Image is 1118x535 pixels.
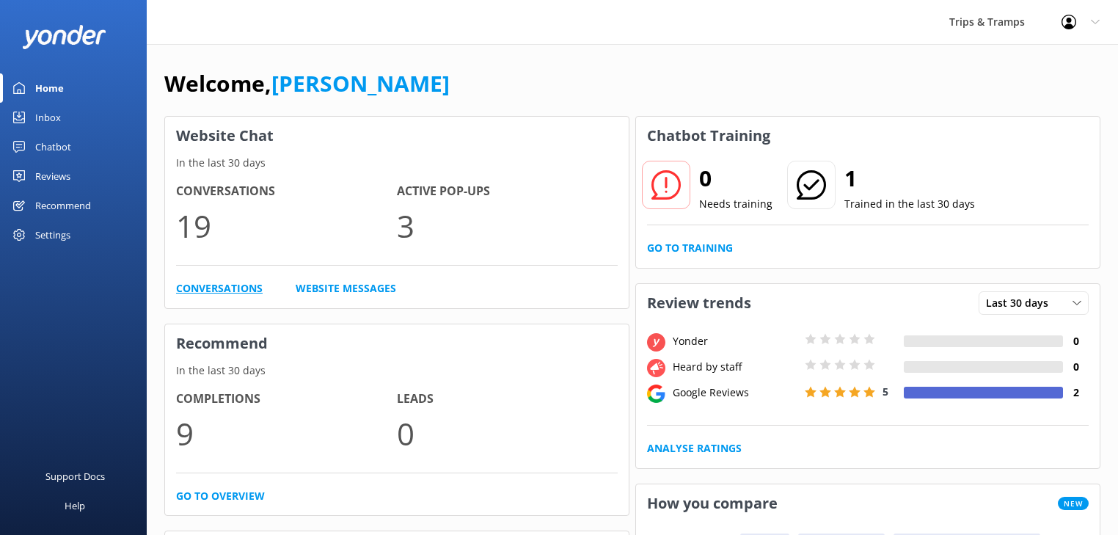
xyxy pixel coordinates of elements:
[883,385,888,398] span: 5
[176,488,265,504] a: Go to overview
[669,385,801,401] div: Google Reviews
[699,196,772,212] p: Needs training
[647,440,742,456] a: Analyse Ratings
[986,295,1057,311] span: Last 30 days
[35,132,71,161] div: Chatbot
[397,201,618,250] p: 3
[636,284,762,322] h3: Review trends
[1063,385,1089,401] h4: 2
[45,462,105,491] div: Support Docs
[176,280,263,296] a: Conversations
[176,182,397,201] h4: Conversations
[35,161,70,191] div: Reviews
[699,161,772,196] h2: 0
[165,155,629,171] p: In the last 30 days
[176,409,397,458] p: 9
[35,103,61,132] div: Inbox
[397,390,618,409] h4: Leads
[397,182,618,201] h4: Active Pop-ups
[1063,333,1089,349] h4: 0
[35,220,70,250] div: Settings
[647,240,733,256] a: Go to Training
[296,280,396,296] a: Website Messages
[176,201,397,250] p: 19
[35,191,91,220] div: Recommend
[35,73,64,103] div: Home
[165,363,629,379] p: In the last 30 days
[164,66,450,101] h1: Welcome,
[1063,359,1089,375] h4: 0
[636,484,789,523] h3: How you compare
[844,196,975,212] p: Trained in the last 30 days
[636,117,781,155] h3: Chatbot Training
[669,359,801,375] div: Heard by staff
[397,409,618,458] p: 0
[844,161,975,196] h2: 1
[165,117,629,155] h3: Website Chat
[165,324,629,363] h3: Recommend
[1058,497,1089,510] span: New
[271,68,450,98] a: [PERSON_NAME]
[669,333,801,349] div: Yonder
[65,491,85,520] div: Help
[22,25,106,49] img: yonder-white-logo.png
[176,390,397,409] h4: Completions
